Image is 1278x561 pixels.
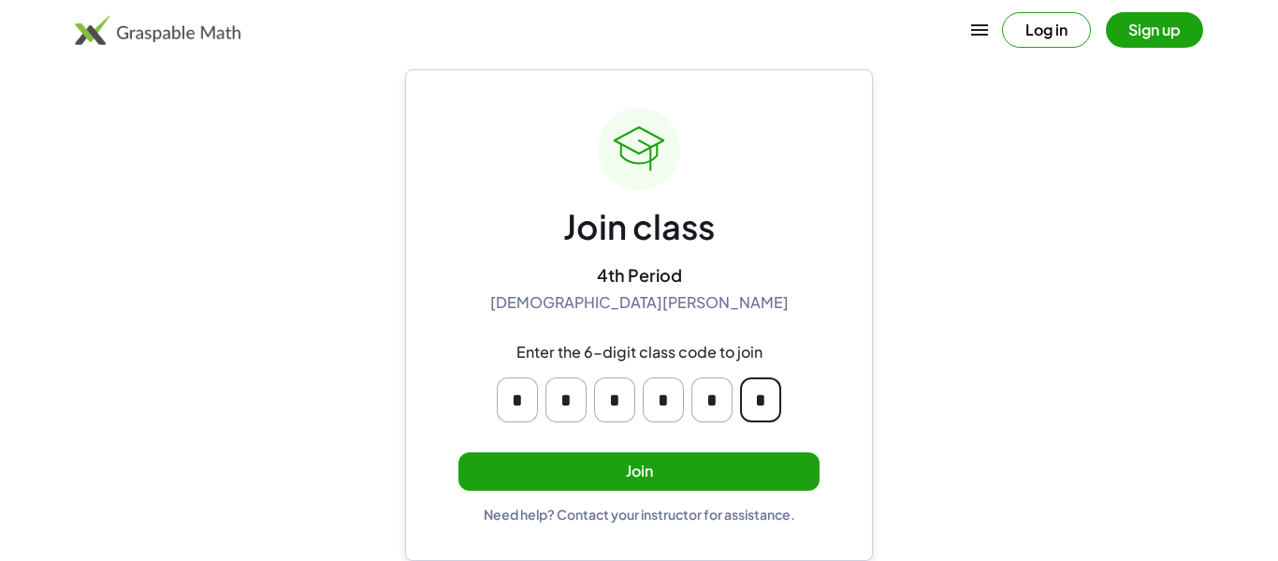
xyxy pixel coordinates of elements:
div: Join class [563,205,715,249]
div: [DEMOGRAPHIC_DATA][PERSON_NAME] [490,293,789,313]
input: Please enter OTP character 2 [545,377,587,422]
button: Join [458,452,820,491]
input: Please enter OTP character 3 [594,377,635,422]
input: Please enter OTP character 5 [691,377,733,422]
input: Please enter OTP character 6 [740,377,781,422]
input: Please enter OTP character 4 [643,377,684,422]
button: Log in [1002,12,1091,48]
div: 4th Period [597,264,682,286]
button: Sign up [1106,12,1203,48]
div: Need help? Contact your instructor for assistance. [484,506,795,523]
input: Please enter OTP character 1 [497,377,538,422]
div: Enter the 6-digit class code to join [516,343,762,362]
